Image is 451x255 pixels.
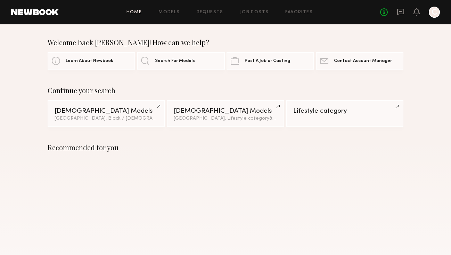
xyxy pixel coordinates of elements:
[174,108,277,114] div: [DEMOGRAPHIC_DATA] Models
[48,38,403,47] div: Welcome back [PERSON_NAME]! How can we help?
[55,108,158,114] div: [DEMOGRAPHIC_DATA] Models
[48,100,165,127] a: [DEMOGRAPHIC_DATA] Models[GEOGRAPHIC_DATA], Black / [DEMOGRAPHIC_DATA]
[48,143,403,152] div: Recommended for you
[167,100,284,127] a: [DEMOGRAPHIC_DATA] Models[GEOGRAPHIC_DATA], Lifestyle category&1other filter
[155,59,195,63] span: Search For Models
[158,10,180,15] a: Models
[66,59,113,63] span: Learn About Newbook
[197,10,223,15] a: Requests
[48,52,135,70] a: Learn About Newbook
[269,116,299,121] span: & 1 other filter
[227,52,314,70] a: Post A Job or Casting
[285,10,313,15] a: Favorites
[429,7,440,18] a: C
[174,116,277,121] div: [GEOGRAPHIC_DATA], Lifestyle category
[316,52,403,70] a: Contact Account Manager
[48,86,403,95] div: Continue your search
[240,10,269,15] a: Job Posts
[286,100,403,127] a: Lifestyle category
[245,59,290,63] span: Post A Job or Casting
[334,59,392,63] span: Contact Account Manager
[126,10,142,15] a: Home
[137,52,224,70] a: Search For Models
[55,116,158,121] div: [GEOGRAPHIC_DATA], Black / [DEMOGRAPHIC_DATA]
[293,108,396,114] div: Lifestyle category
